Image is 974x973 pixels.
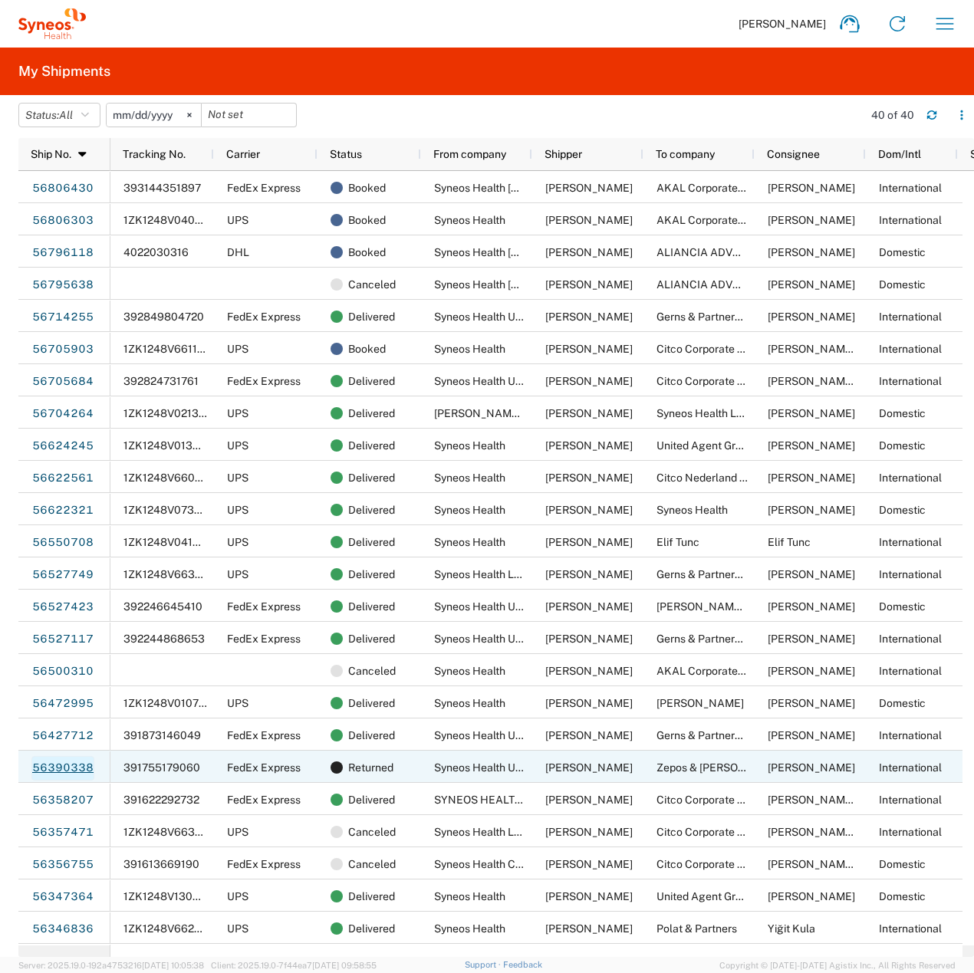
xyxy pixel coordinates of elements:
[348,204,386,236] span: Booked
[768,600,855,613] span: Michelle Mann
[879,922,942,935] span: International
[656,407,750,419] span: Syneos Health LLC
[227,182,301,194] span: FedEx Express
[768,504,855,516] span: Phil Moussally
[434,665,505,677] span: Syneos Health
[227,697,248,709] span: UPS
[227,568,248,580] span: UPS
[227,407,248,419] span: UPS
[879,439,926,452] span: Domestic
[879,407,926,419] span: Domestic
[656,375,915,387] span: Citco Corporate Management Madrid
[656,729,853,741] span: Gerns & Partners Rechtsanwälte Notare
[31,402,94,426] a: 56704264
[434,826,528,838] span: Syneos Health LLC
[348,816,396,848] span: Canceled
[31,305,94,330] a: 56714255
[123,729,201,741] span: 391873146049
[31,788,94,813] a: 56358207
[348,494,395,526] span: Delivered
[545,536,633,548] span: Kristi Gilbaugh
[879,311,942,323] span: International
[434,922,505,935] span: Syneos Health
[227,472,248,484] span: UPS
[227,536,248,548] span: UPS
[768,568,855,580] span: Vedrana Ponseck
[434,246,641,258] span: Syneos Health Slovakia SRO
[545,182,633,194] span: Kristi Gilbaugh
[545,826,633,838] span: Kristi Gilbaugh
[656,633,853,645] span: Gerns & Partners Rechtsanwälte Notare
[18,961,204,970] span: Server: 2025.19.0-192a4753216
[768,278,855,291] span: Peter Nagl
[434,729,561,741] span: Syneos Health UK Limited
[227,214,248,226] span: UPS
[768,246,855,258] span: Peter Nagl
[656,826,938,838] span: Citco Corporate Management Madrid SLU
[348,333,386,365] span: Booked
[545,665,633,677] span: Kristi Gilbaugh
[227,729,301,741] span: FedEx Express
[348,784,395,816] span: Delivered
[226,148,260,160] span: Carrier
[656,439,754,452] span: United Agent Group
[767,148,820,160] span: Consignee
[545,278,633,291] span: Kristi Gilbaugh
[227,922,248,935] span: UPS
[879,472,942,484] span: International
[739,17,826,31] span: [PERSON_NAME]
[227,439,248,452] span: UPS
[31,756,94,781] a: 56390338
[434,182,640,194] span: Syneos Health Japan K.K.
[227,794,301,806] span: FedEx Express
[348,172,386,204] span: Booked
[31,370,94,394] a: 56705684
[31,176,94,201] a: 56806430
[348,365,395,397] span: Delivered
[202,104,296,127] input: Not set
[503,960,542,969] a: Feedback
[545,246,633,258] span: Kristi Gilbaugh
[879,214,942,226] span: International
[59,109,73,121] span: All
[123,761,200,774] span: 391755179060
[348,912,395,945] span: Delivered
[123,890,235,902] span: 1ZK1248V1300118924
[123,439,240,452] span: 1ZK1248V0135634332
[227,826,248,838] span: UPS
[434,536,505,548] span: Syneos Health
[656,214,830,226] span: AKAL Corporate Advisors Sdn. Bhd.
[768,729,855,741] span: Vedrana Ponseck
[348,268,396,301] span: Canceled
[545,439,633,452] span: Kristi Gilbaugh
[31,724,94,748] a: 56427712
[348,526,395,558] span: Delivered
[433,148,506,160] span: From company
[545,343,633,355] span: Kristi Gilbaugh
[434,214,505,226] span: Syneos Health
[123,375,199,387] span: 392824731761
[123,697,239,709] span: 1ZK1248V0107060826
[123,311,204,323] span: 392849804720
[434,858,656,870] span: Syneos Health Clinical Spain
[879,890,926,902] span: Domestic
[31,498,94,523] a: 56622321
[768,922,815,935] span: Yiğit Kula
[656,568,853,580] span: Gerns & Partners Rechtsanwälte Notare
[123,148,186,160] span: Tracking No.
[768,343,951,355] span: Andre Leite / Sara Boffo
[879,343,942,355] span: International
[545,148,582,160] span: Shipper
[656,504,728,516] span: Syneos Health
[656,536,699,548] span: Elif Tunc
[434,343,505,355] span: Syneos Health
[123,343,231,355] span: 1ZK1248V6611171818
[348,655,396,687] span: Canceled
[879,246,926,258] span: Domestic
[434,311,561,323] span: Syneos Health UK Limited
[656,246,775,258] span: ALIANCIA ADVOKATOV
[31,434,94,459] a: 56624245
[434,697,505,709] span: Syneos Health
[656,278,775,291] span: ALIANCIA ADVOKATOV
[348,751,393,784] span: Returned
